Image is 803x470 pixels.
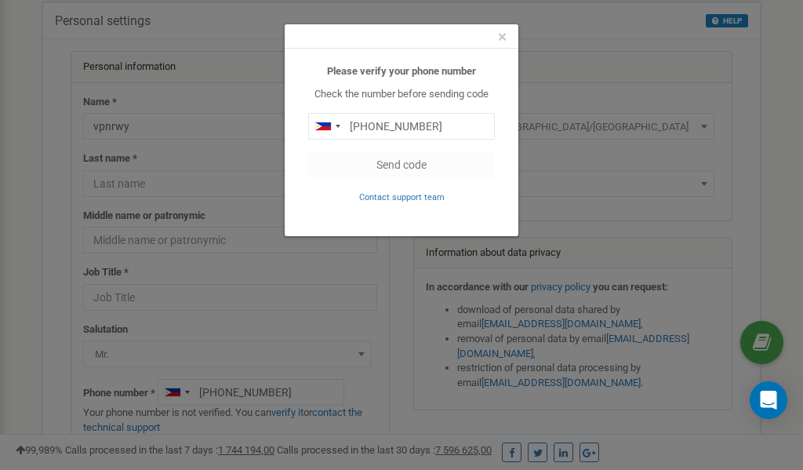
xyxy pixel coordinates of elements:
[308,113,495,140] input: 0905 123 4567
[309,114,345,139] div: Telephone country code
[308,87,495,102] p: Check the number before sending code
[308,151,495,178] button: Send code
[498,29,507,46] button: Close
[750,381,787,419] div: Open Intercom Messenger
[498,27,507,46] span: ×
[359,191,445,202] a: Contact support team
[327,65,476,77] b: Please verify your phone number
[359,192,445,202] small: Contact support team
